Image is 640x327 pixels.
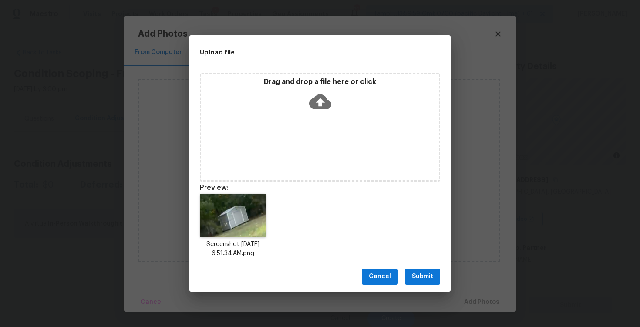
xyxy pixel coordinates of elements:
p: Drag and drop a file here or click [201,78,439,87]
button: Cancel [362,269,398,285]
h2: Upload file [200,47,401,57]
span: Submit [412,271,433,282]
span: Cancel [369,271,391,282]
p: Screenshot [DATE] 6.51.34 AM.png [200,240,266,258]
button: Submit [405,269,440,285]
img: yDGTbEOv8RFXZlSUQ+8MgvLEcVnPVObugCBD0daAsqnKRB82HrCb+PzC2n5hIlpXRAAAAAElFTkSuQmCC [200,194,266,237]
